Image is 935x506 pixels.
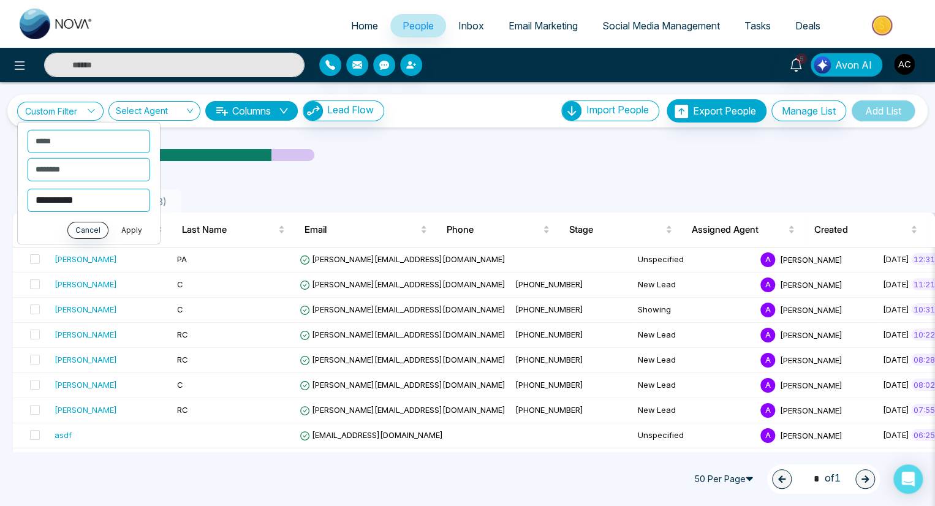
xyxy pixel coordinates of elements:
span: [PERSON_NAME][EMAIL_ADDRESS][DOMAIN_NAME] [300,380,505,390]
span: [PERSON_NAME] [780,254,842,264]
div: [PERSON_NAME] [55,328,117,341]
img: User Avatar [894,54,915,75]
span: [PERSON_NAME][EMAIL_ADDRESS][DOMAIN_NAME] [300,254,505,264]
th: Assigned Agent [682,213,804,247]
th: Email [295,213,437,247]
span: Tasks [744,20,771,32]
span: [PERSON_NAME] [780,430,842,440]
span: A [760,378,775,393]
span: [PHONE_NUMBER] [515,355,583,364]
span: People [403,20,434,32]
span: [PHONE_NUMBER] [515,380,583,390]
a: Home [339,14,390,37]
td: Unspecified [633,448,755,474]
span: Phone [447,222,540,237]
span: Social Media Management [602,20,720,32]
div: [PERSON_NAME] [55,353,117,366]
img: Market-place.gif [839,12,928,39]
span: RC [177,355,188,364]
ul: Custom Filter [17,121,161,244]
span: [DATE] [883,355,909,364]
button: Lead Flow [303,100,384,121]
div: [PERSON_NAME] [55,404,117,416]
span: [PERSON_NAME][EMAIL_ADDRESS][DOMAIN_NAME] [300,330,505,339]
span: A [760,403,775,418]
span: [DATE] [883,330,909,339]
button: Manage List [771,100,846,121]
span: [PERSON_NAME] [780,330,842,339]
span: C [177,380,183,390]
span: A [760,252,775,267]
span: Export People [693,105,756,117]
span: 50 Per Page [689,469,762,489]
a: People [390,14,446,37]
a: 5 [781,53,811,75]
img: Lead Flow [814,56,831,74]
span: [PERSON_NAME] [780,380,842,390]
div: Open Intercom Messenger [893,464,923,494]
th: Phone [437,213,559,247]
div: [PERSON_NAME] [55,379,117,391]
td: Unspecified [633,247,755,273]
span: A [760,353,775,368]
span: A [760,428,775,443]
span: [PERSON_NAME] [780,355,842,364]
button: Export People [667,99,767,123]
span: Home [351,20,378,32]
a: Inbox [446,14,496,37]
th: Created [804,213,927,247]
span: [PERSON_NAME] [780,279,842,289]
a: Custom Filter [17,102,104,121]
div: [PERSON_NAME] [55,278,117,290]
span: [PHONE_NUMBER] [515,304,583,314]
div: asdf [55,429,72,441]
span: down [279,106,289,116]
span: Import People [586,104,649,116]
td: New Lead [633,373,755,398]
img: Lead Flow [303,101,323,121]
a: Deals [783,14,833,37]
span: Last Name [182,222,276,237]
td: New Lead [633,273,755,298]
span: [DATE] [883,304,909,314]
a: Lead FlowLead Flow [298,100,384,121]
th: Stage [559,213,682,247]
span: Avon AI [835,58,872,72]
span: Assigned Agent [692,222,785,237]
span: 5 [796,53,807,64]
span: PA [177,254,187,264]
span: [PERSON_NAME][EMAIL_ADDRESS][DOMAIN_NAME] [300,279,505,289]
a: Email Marketing [496,14,590,37]
span: of 1 [806,470,841,487]
a: Social Media Management [590,14,732,37]
span: [PHONE_NUMBER] [515,330,583,339]
td: Showing [633,298,755,323]
div: [PERSON_NAME] [55,303,117,315]
button: Avon AI [811,53,882,77]
span: Deals [795,20,820,32]
img: Nova CRM Logo [20,9,93,39]
td: New Lead [633,323,755,348]
span: Email [305,222,418,237]
span: Lead Flow [327,104,374,116]
td: New Lead [633,398,755,423]
button: Apply [113,221,150,238]
span: RC [177,330,188,339]
span: Created [814,222,908,237]
span: A [760,303,775,317]
td: Unspecified [633,423,755,448]
span: Email Marketing [509,20,578,32]
span: A [760,328,775,342]
button: Cancel [67,221,108,238]
span: [PERSON_NAME] [780,405,842,415]
span: [DATE] [883,279,909,289]
span: Stage [569,222,663,237]
span: RC [177,405,188,415]
span: [PERSON_NAME][EMAIL_ADDRESS][DOMAIN_NAME] [300,304,505,314]
th: Last Name [172,213,295,247]
td: New Lead [633,348,755,373]
span: [PERSON_NAME][EMAIL_ADDRESS][DOMAIN_NAME] [300,405,505,415]
span: [DATE] [883,430,909,440]
span: Inbox [458,20,484,32]
span: C [177,279,183,289]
